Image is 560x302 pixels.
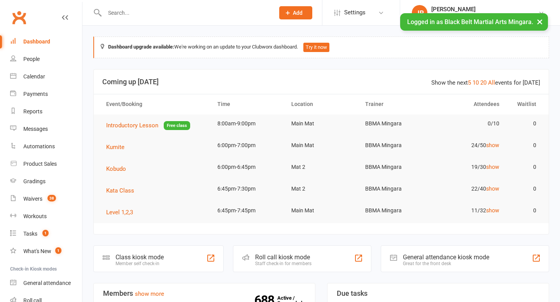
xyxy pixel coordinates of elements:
[10,120,82,138] a: Messages
[284,180,358,198] td: Mat 2
[403,261,489,266] div: Great for the front desk
[284,136,358,154] td: Main Mat
[486,164,499,170] a: show
[506,115,543,133] td: 0
[23,161,57,167] div: Product Sales
[106,208,138,217] button: Level 1,2,3
[486,186,499,192] a: show
[10,155,82,173] a: Product Sales
[23,108,42,115] div: Reports
[23,248,51,254] div: What's New
[10,243,82,260] a: What's New1
[10,190,82,208] a: Waivers 38
[106,121,190,130] button: Introductory LessonFree class
[284,201,358,220] td: Main Mat
[358,94,432,114] th: Trainer
[93,36,549,58] div: We're working on an update to your Clubworx dashboard.
[108,44,174,50] strong: Dashboard upgrade available:
[412,5,427,21] div: JP
[42,230,49,236] span: 1
[115,261,164,266] div: Member self check-in
[403,253,489,261] div: General attendance kiosk mode
[279,6,312,19] button: Add
[10,225,82,243] a: Tasks 1
[468,79,471,86] a: 5
[10,85,82,103] a: Payments
[55,247,61,254] span: 1
[106,209,133,216] span: Level 1,2,3
[432,136,506,154] td: 24/50
[210,115,284,133] td: 8:00am-9:00pm
[106,165,126,172] span: Kobudo
[10,103,82,120] a: Reports
[210,94,284,114] th: Time
[23,178,45,184] div: Gradings
[358,115,432,133] td: BBMA Mingara
[10,33,82,50] a: Dashboard
[303,43,329,52] button: Try it now
[472,79,479,86] a: 10
[506,180,543,198] td: 0
[106,187,134,194] span: Kata Class
[432,94,506,114] th: Attendees
[23,213,47,219] div: Workouts
[10,50,82,68] a: People
[23,38,50,45] div: Dashboard
[486,142,499,148] a: show
[431,78,540,87] div: Show the next events for [DATE]
[358,136,432,154] td: BBMA Mingara
[23,56,40,62] div: People
[10,68,82,85] a: Calendar
[486,207,499,213] a: show
[23,280,71,286] div: General attendance
[23,231,37,237] div: Tasks
[210,136,284,154] td: 6:00pm-7:00pm
[488,79,495,86] a: All
[115,253,164,261] div: Class kiosk mode
[23,91,48,97] div: Payments
[506,158,543,176] td: 0
[103,290,306,297] h3: Members
[10,208,82,225] a: Workouts
[106,164,131,174] button: Kobudo
[344,4,366,21] span: Settings
[506,201,543,220] td: 0
[102,7,269,18] input: Search...
[106,142,130,152] button: Kumite
[99,94,210,114] th: Event/Booking
[506,136,543,154] td: 0
[358,158,432,176] td: BBMA Mingara
[135,290,164,297] a: show more
[210,158,284,176] td: 6:00pm-6:45pm
[337,290,539,297] h3: Due tasks
[358,201,432,220] td: BBMA Mingara
[47,195,56,201] span: 38
[432,115,506,133] td: 0/10
[284,94,358,114] th: Location
[9,8,29,27] a: Clubworx
[432,158,506,176] td: 19/30
[106,186,140,195] button: Kata Class
[506,94,543,114] th: Waitlist
[284,115,358,133] td: Main Mat
[358,180,432,198] td: BBMA Mingara
[164,121,190,130] span: Free class
[106,144,124,151] span: Kumite
[10,138,82,155] a: Automations
[255,261,311,266] div: Staff check-in for members
[210,180,284,198] td: 6:45pm-7:30pm
[23,126,48,132] div: Messages
[10,173,82,190] a: Gradings
[432,201,506,220] td: 11/32
[432,180,506,198] td: 22/40
[10,274,82,292] a: General attendance kiosk mode
[210,201,284,220] td: 6:45pm-7:45pm
[284,158,358,176] td: Mat 2
[293,10,303,16] span: Add
[407,18,533,26] span: Logged in as Black Belt Martial Arts Mingara.
[102,78,540,86] h3: Coming up [DATE]
[106,122,158,129] span: Introductory Lesson
[23,143,55,149] div: Automations
[23,196,42,202] div: Waivers
[533,13,547,30] button: ×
